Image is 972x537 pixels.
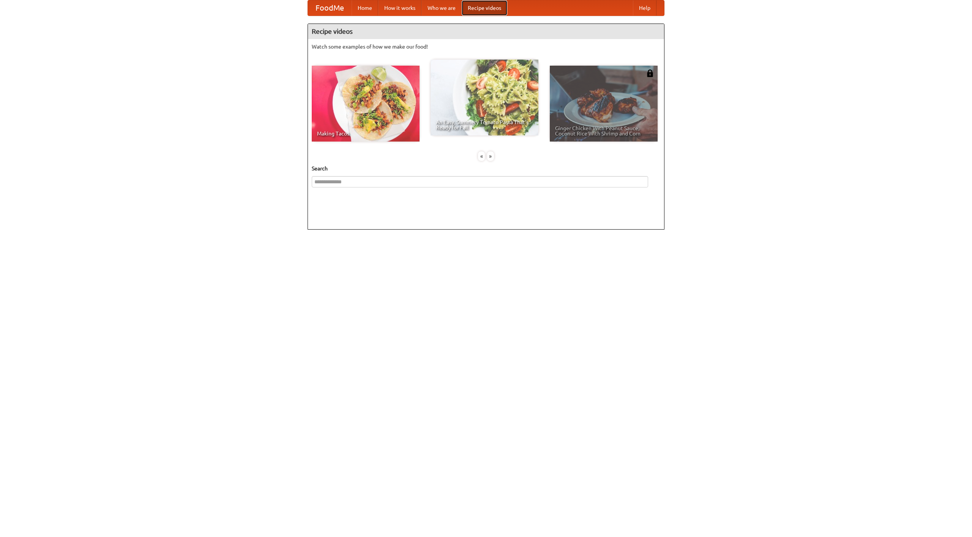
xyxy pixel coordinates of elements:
span: An Easy, Summery Tomato Pasta That's Ready for Fall [436,120,533,130]
p: Watch some examples of how we make our food! [312,43,660,50]
a: How it works [378,0,421,16]
div: « [478,151,485,161]
a: Help [633,0,656,16]
a: Making Tacos [312,66,420,142]
span: Making Tacos [317,131,414,136]
a: Recipe videos [462,0,507,16]
div: » [487,151,494,161]
a: An Easy, Summery Tomato Pasta That's Ready for Fall [431,60,538,135]
h5: Search [312,165,660,172]
a: FoodMe [308,0,352,16]
a: Who we are [421,0,462,16]
img: 483408.png [646,69,654,77]
h4: Recipe videos [308,24,664,39]
a: Home [352,0,378,16]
